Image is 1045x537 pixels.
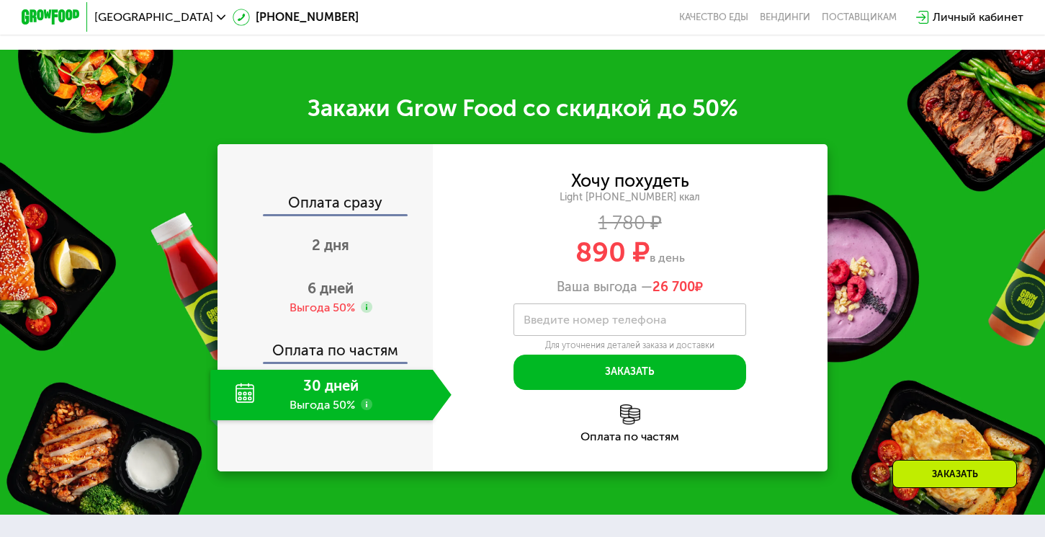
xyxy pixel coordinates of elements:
div: поставщикам [822,12,897,23]
div: Для уточнения деталей заказа и доставки [513,340,745,352]
div: Личный кабинет [933,9,1023,26]
div: Ваша выгода — [433,279,828,295]
img: l6xcnZfty9opOoJh.png [620,404,640,425]
div: Оплата по частям [219,329,432,362]
span: 2 дня [312,236,349,254]
a: Вендинги [760,12,810,23]
div: Выгода 50% [290,300,355,316]
span: в день [650,251,685,265]
a: Качество еды [679,12,748,23]
div: Light [PHONE_NUMBER] ккал [433,191,828,204]
div: Оплата сразу [219,195,432,214]
span: [GEOGRAPHIC_DATA] [94,12,213,23]
span: 6 дней [308,280,354,297]
a: [PHONE_NUMBER] [233,9,359,26]
label: Введите номер телефона [524,316,666,324]
div: Оплата по частям [433,431,828,443]
span: ₽ [652,279,703,295]
span: 890 ₽ [575,236,650,269]
button: Заказать [513,355,745,389]
div: Заказать [892,460,1017,488]
div: 1 780 ₽ [433,215,828,231]
div: Хочу похудеть [571,173,689,189]
span: 26 700 [652,279,695,295]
